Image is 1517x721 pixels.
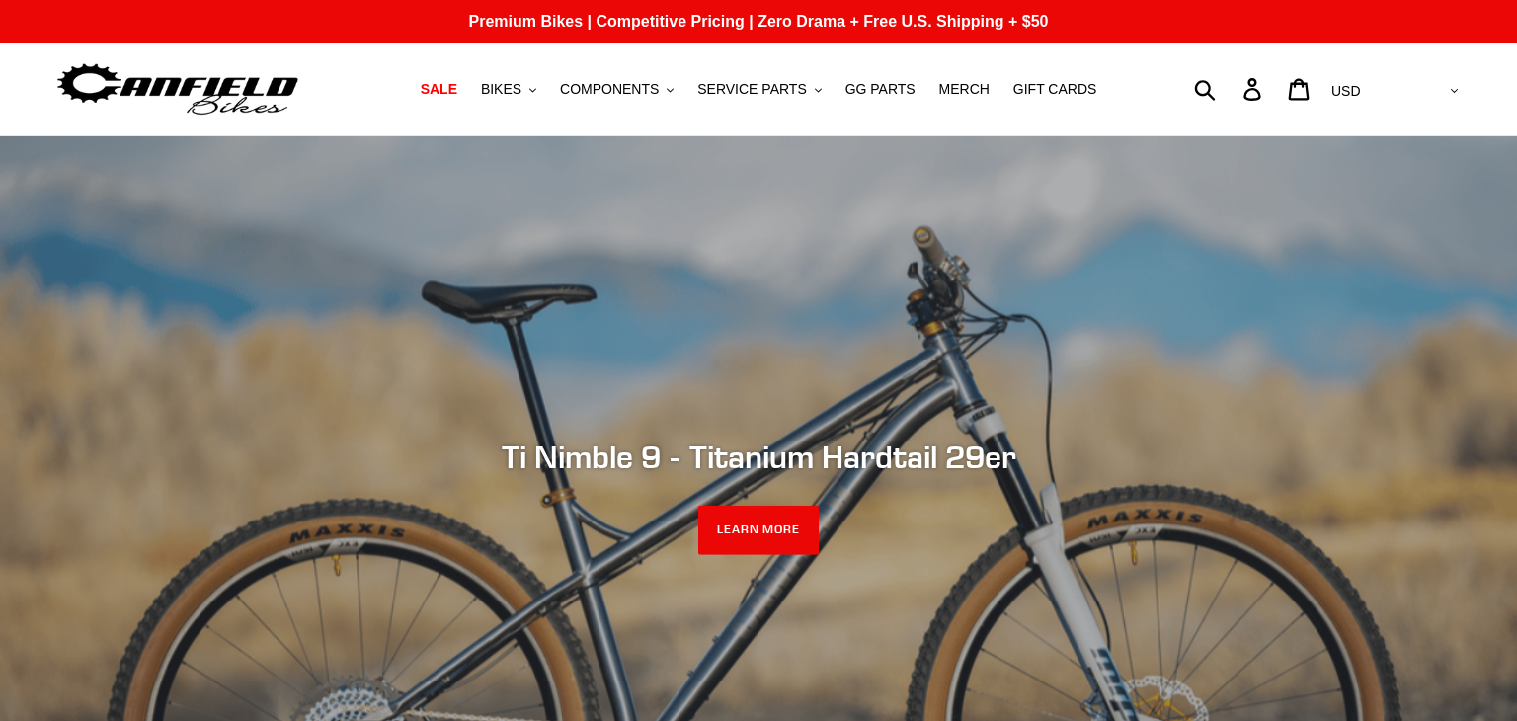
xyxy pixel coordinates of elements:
span: MERCH [939,81,990,98]
span: GG PARTS [845,81,916,98]
a: MERCH [929,76,999,103]
a: LEARN MORE [698,506,820,555]
input: Search [1205,67,1255,111]
a: GG PARTS [836,76,925,103]
span: SALE [421,81,457,98]
span: BIKES [481,81,521,98]
button: COMPONENTS [550,76,683,103]
span: COMPONENTS [560,81,659,98]
button: BIKES [471,76,546,103]
a: SALE [411,76,467,103]
a: GIFT CARDS [1003,76,1107,103]
img: Canfield Bikes [54,58,301,120]
span: GIFT CARDS [1013,81,1097,98]
span: SERVICE PARTS [697,81,806,98]
h2: Ti Nimble 9 - Titanium Hardtail 29er [220,438,1297,475]
button: SERVICE PARTS [687,76,831,103]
